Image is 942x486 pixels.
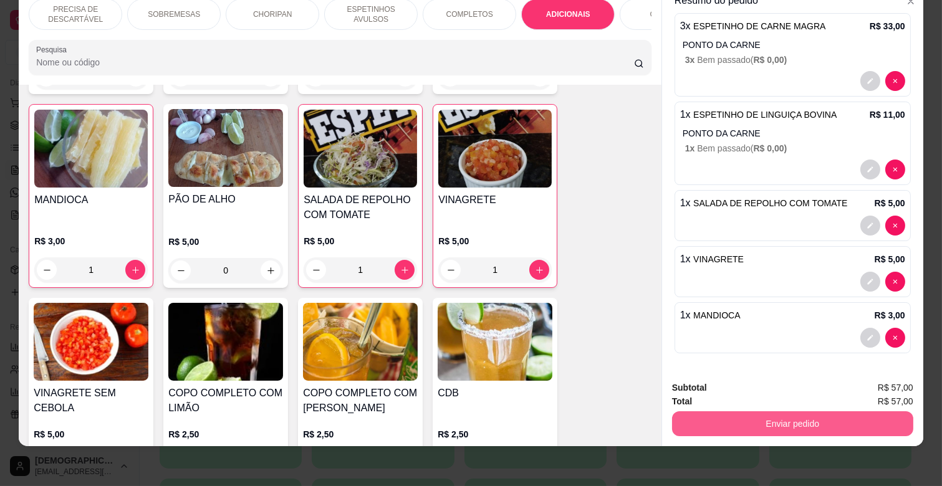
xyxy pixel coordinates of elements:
p: 1 x [680,308,741,323]
button: decrease-product-quantity [37,260,57,280]
span: 1 x [685,143,697,153]
p: COMBOS [650,9,683,19]
span: ESPETINHO DE CARNE MAGRA [693,21,825,31]
p: 1 x [680,107,837,122]
p: Bem passado ( [685,142,905,155]
p: R$ 5,00 [34,428,148,441]
strong: Total [672,396,692,406]
h4: CDB [438,386,552,401]
p: R$ 5,00 [438,235,552,247]
span: MANDIOCA [693,310,740,320]
button: decrease-product-quantity [306,260,326,280]
h4: VINAGRETE [438,193,552,207]
button: increase-product-quantity [125,260,145,280]
img: product-image [34,110,148,188]
p: R$ 5,00 [168,236,283,248]
h4: PÃO DE ALHO [168,192,283,207]
p: R$ 2,50 [303,428,418,441]
h4: COPO COMPLETO COM [PERSON_NAME] [303,386,418,416]
p: R$ 3,00 [34,235,148,247]
h4: VINAGRETE SEM CEBOLA [34,386,148,416]
button: decrease-product-quantity [441,260,461,280]
button: decrease-product-quantity [171,260,191,280]
button: decrease-product-quantity [860,71,880,91]
p: 3 x [680,19,826,34]
h4: MANDIOCA [34,193,148,207]
p: 1 x [680,252,744,267]
p: PONTO DA CARNE [683,39,905,51]
p: R$ 2,50 [168,428,283,441]
p: R$ 5,00 [875,253,905,265]
label: Pesquisa [36,44,71,55]
span: R$ 57,00 [878,381,913,394]
button: decrease-product-quantity [885,71,905,91]
p: PONTO DA CARNE [683,127,905,140]
p: CHORIPAN [253,9,292,19]
span: 3 x [685,55,697,65]
p: PRECISA DE DESCARTÁVEL [39,4,112,24]
span: SALADA DE REPOLHO COM TOMATE [693,198,847,208]
p: 1 x [680,196,848,211]
h4: SALADA DE REPOLHO COM TOMATE [304,193,417,222]
p: R$ 5,00 [875,197,905,209]
p: SOBREMESAS [148,9,200,19]
span: R$ 0,00 ) [754,55,787,65]
button: decrease-product-quantity [885,160,905,179]
button: decrease-product-quantity [885,216,905,236]
img: product-image [438,303,552,381]
img: product-image [303,303,418,381]
p: ADICIONAIS [546,9,590,19]
p: R$ 33,00 [870,20,905,32]
img: product-image [34,303,148,381]
img: product-image [438,110,552,188]
span: R$ 57,00 [878,394,913,408]
input: Pesquisa [36,56,634,69]
button: decrease-product-quantity [885,328,905,348]
h4: COPO COMPLETO COM LIMÃO [168,386,283,416]
p: Bem passado ( [685,54,905,66]
button: Enviar pedido [672,411,913,436]
img: product-image [168,109,283,187]
span: VINAGRETE [693,254,744,264]
p: ESPETINHOS AVULSOS [335,4,407,24]
button: increase-product-quantity [529,260,549,280]
button: increase-product-quantity [261,260,281,280]
span: R$ 0,00 ) [754,143,787,153]
button: decrease-product-quantity [860,328,880,348]
img: product-image [168,303,283,381]
button: decrease-product-quantity [860,160,880,179]
p: R$ 11,00 [870,108,905,121]
p: R$ 5,00 [304,235,417,247]
button: decrease-product-quantity [860,216,880,236]
strong: Subtotal [672,383,707,393]
button: decrease-product-quantity [860,272,880,292]
button: increase-product-quantity [395,260,415,280]
p: R$ 3,00 [875,309,905,322]
span: ESPETINHO DE LINGUIÇA BOVINA [693,110,837,120]
img: product-image [304,110,417,188]
p: COMPLETOS [446,9,493,19]
p: R$ 2,50 [438,428,552,441]
button: decrease-product-quantity [885,272,905,292]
